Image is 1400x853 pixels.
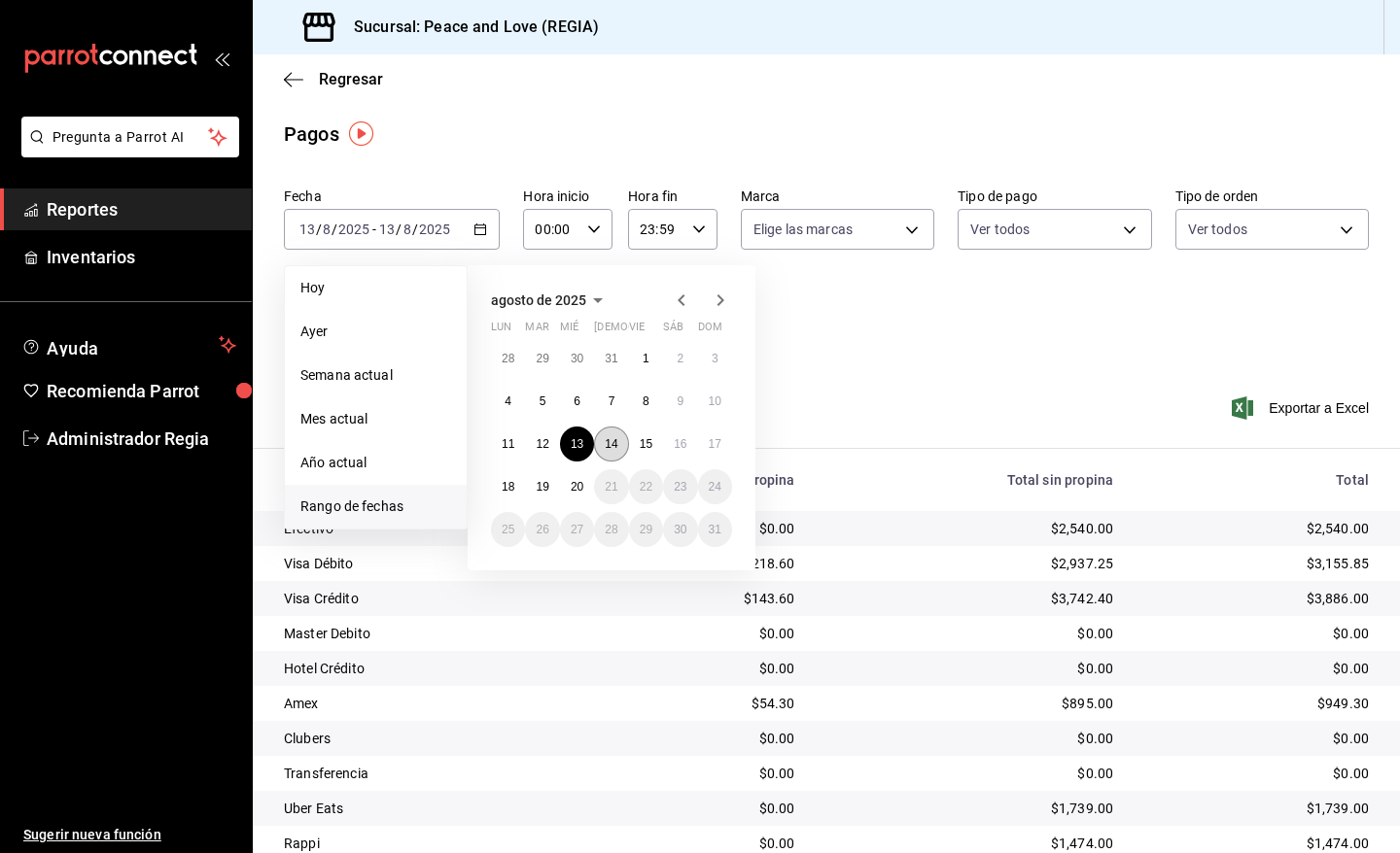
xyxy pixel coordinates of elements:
[698,512,732,547] button: 31 de agosto de 2025
[629,341,663,376] button: 1 de agosto de 2025
[560,426,594,461] button: 13 de agosto de 2025
[396,222,402,237] span: /
[629,469,663,504] button: 22 de agosto de 2025
[300,322,451,342] span: Ayer
[560,469,594,504] button: 20 de agosto de 2025
[491,341,525,376] button: 28 de julio de 2025
[635,694,795,713] div: $54.30
[663,512,697,547] button: 30 de agosto de 2025
[284,554,604,573] div: Visa Débito
[709,480,721,494] abbr: 24 de agosto de 2025
[1144,659,1369,678] div: $0.00
[826,659,1114,678] div: $0.00
[491,512,525,547] button: 25 de agosto de 2025
[1144,834,1369,853] div: $1,474.00
[337,222,370,237] input: ----
[525,469,559,504] button: 19 de agosto de 2025
[1144,472,1369,488] div: Total
[536,352,548,365] abbr: 29 de julio de 2025
[402,222,412,237] input: --
[525,321,548,341] abbr: martes
[571,480,583,494] abbr: 20 de agosto de 2025
[826,764,1114,783] div: $0.00
[709,523,721,536] abbr: 31 de agosto de 2025
[300,453,451,473] span: Año actual
[826,799,1114,818] div: $1,739.00
[502,352,514,365] abbr: 28 de julio de 2025
[491,289,610,312] button: agosto de 2025
[14,141,239,161] a: Pregunta a Parrot AI
[635,589,795,608] div: $143.60
[300,365,451,386] span: Semana actual
[540,394,546,408] abbr: 5 de agosto de 2025
[594,321,709,341] abbr: jueves
[300,278,451,298] span: Hoy
[629,384,663,419] button: 8 de agosto de 2025
[214,51,229,66] button: open_drawer_menu
[284,799,604,818] div: Uber Eats
[826,554,1114,573] div: $2,937.25
[1144,519,1369,538] div: $2,540.00
[284,729,604,748] div: Clubers
[1144,764,1369,783] div: $0.00
[1144,799,1369,818] div: $1,739.00
[47,333,211,357] span: Ayuda
[674,523,686,536] abbr: 30 de agosto de 2025
[609,394,615,408] abbr: 7 de agosto de 2025
[560,341,594,376] button: 30 de julio de 2025
[640,437,652,451] abbr: 15 de agosto de 2025
[47,244,236,270] span: Inventarios
[284,589,604,608] div: Visa Crédito
[698,321,722,341] abbr: domingo
[523,189,612,203] label: Hora inicio
[826,472,1114,488] div: Total sin propina
[332,222,337,237] span: /
[1144,694,1369,713] div: $949.30
[502,437,514,451] abbr: 11 de agosto de 2025
[663,341,697,376] button: 2 de agosto de 2025
[826,624,1114,643] div: $0.00
[284,189,500,203] label: Fecha
[640,480,652,494] abbr: 22 de agosto de 2025
[594,426,628,461] button: 14 de agosto de 2025
[826,589,1114,608] div: $3,742.40
[491,292,586,308] span: agosto de 2025
[635,799,795,818] div: $0.00
[536,523,548,536] abbr: 26 de agosto de 2025
[322,222,332,237] input: --
[970,220,1030,239] span: Ver todos
[663,426,697,461] button: 16 de agosto de 2025
[698,384,732,419] button: 10 de agosto de 2025
[826,519,1114,538] div: $2,540.00
[640,523,652,536] abbr: 29 de agosto de 2025
[712,352,718,365] abbr: 3 de agosto de 2025
[635,624,795,643] div: $0.00
[677,352,683,365] abbr: 2 de agosto de 2025
[1236,396,1369,420] button: Exportar a Excel
[605,352,617,365] abbr: 31 de julio de 2025
[594,512,628,547] button: 28 de agosto de 2025
[491,384,525,419] button: 4 de agosto de 2025
[674,437,686,451] abbr: 16 de agosto de 2025
[826,834,1114,853] div: $1,474.00
[525,512,559,547] button: 26 de agosto de 2025
[300,409,451,429] span: Mes actual
[698,469,732,504] button: 24 de agosto de 2025
[491,321,511,341] abbr: lunes
[378,222,396,237] input: --
[753,220,853,239] span: Elige las marcas
[1175,189,1369,203] label: Tipo de orden
[300,496,451,517] span: Rango de fechas
[284,694,604,713] div: Amex
[560,321,578,341] abbr: miércoles
[349,121,373,146] button: Tooltip marker
[629,426,663,461] button: 15 de agosto de 2025
[677,394,683,408] abbr: 9 de agosto de 2025
[628,189,717,203] label: Hora fin
[635,729,795,748] div: $0.00
[284,624,604,643] div: Master Debito
[284,764,604,783] div: Transferencia
[47,196,236,222] span: Reportes
[491,426,525,461] button: 11 de agosto de 2025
